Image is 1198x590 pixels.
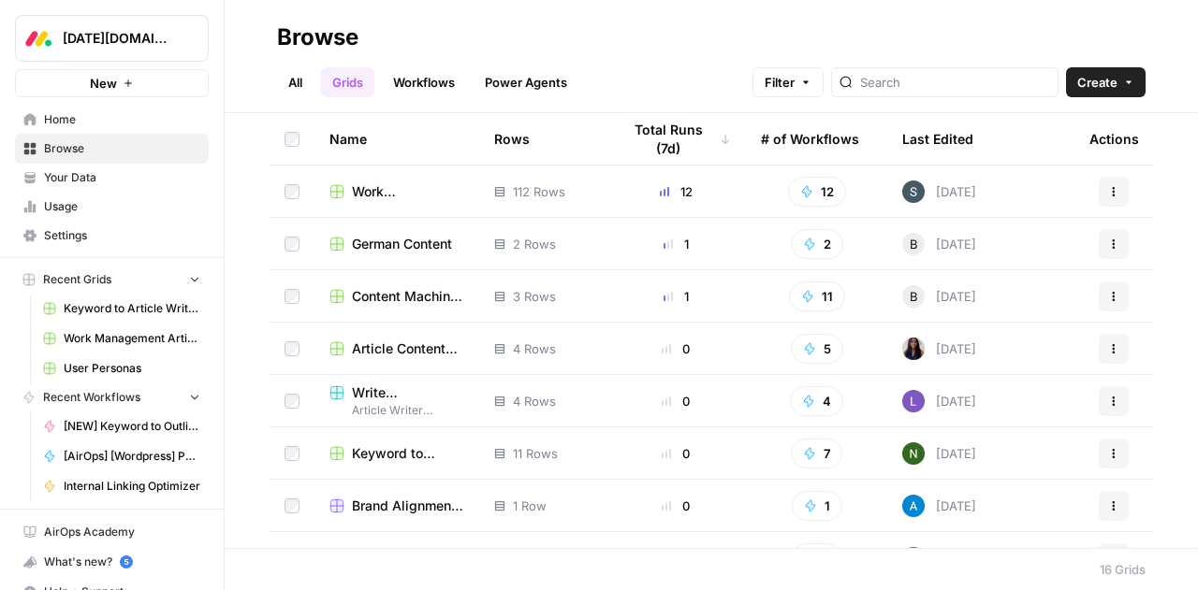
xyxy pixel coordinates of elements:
a: Keyword to Article Writer Grid [35,294,209,324]
a: Keyword to Article Writer Grid [329,444,464,463]
a: [AirOps] [Wordpress] Publish Cornerstone Post [35,441,209,471]
button: Workspace: Monday.com [15,15,209,62]
a: Home [15,105,209,135]
button: 2 [791,229,843,259]
span: [AirOps] [Wordpress] Publish Cornerstone Post [64,448,200,465]
span: Create [1077,73,1118,92]
a: Article Content Refresh [329,339,464,358]
a: All [277,67,314,97]
a: Workflows [382,67,466,97]
img: Monday.com Logo [22,22,55,55]
span: Settings [44,227,200,244]
a: 5 [120,555,133,568]
button: 5 [791,334,843,364]
span: Keyword to Article Writer Grid [64,300,200,317]
span: 11 Rows [513,444,558,463]
span: Browse [44,140,200,157]
div: Browse [277,22,358,52]
span: Keyword to Article Writer Grid [352,444,464,463]
a: AirOps Academy [15,517,209,547]
span: Recent Workflows [43,389,140,406]
span: B [910,235,918,253]
button: Create [1066,67,1146,97]
span: Internal Linking Optimizer [64,478,200,495]
span: 1 Row [513,496,547,515]
span: 4 Rows [513,339,556,358]
span: New [90,74,117,93]
span: AirOps Academy [44,524,200,540]
a: Work Management Article Grid [329,182,464,201]
a: User Personas [35,353,209,383]
div: 0 [621,496,731,515]
span: User Personas [64,360,200,377]
button: 7 [791,439,842,468]
div: Rows [494,113,530,165]
a: Power Agents [474,67,578,97]
span: 4 Rows [513,392,556,410]
div: [DATE] [902,495,976,517]
span: [NEW] Keyword to Outline [64,418,200,435]
img: g4o9tbhziz0738ibrok3k9f5ina6 [902,442,925,465]
button: 11 [789,281,845,311]
span: Filter [765,73,795,92]
div: 1 [621,287,731,306]
img: rn7sh892ioif0lo51687sih9ndqw [902,390,925,412]
button: 1 [792,543,842,573]
div: 12 [621,182,731,201]
span: Home [44,111,200,128]
text: 5 [124,557,128,567]
span: Content Machine / User Persona Content [352,287,464,306]
div: Last Edited [902,113,973,165]
div: 0 [621,444,731,463]
span: Article Writer Workflows [329,402,464,419]
a: Browse [15,134,209,164]
span: Usage [44,198,200,215]
div: Name [329,113,464,165]
div: 16 Grids [1100,560,1146,579]
a: Brand Alignment Analyzer [329,496,464,515]
div: [DATE] [902,338,976,360]
input: Search [860,73,1050,92]
div: [DATE] [902,547,976,569]
a: Work Management Article Grid [35,324,209,353]
div: 1 [621,235,731,253]
img: o3cqybgnmipr355j8nz4zpq1mc6x [902,547,925,569]
span: Work Management Article Grid [64,330,200,347]
button: New [15,69,209,97]
button: Filter [752,67,824,97]
button: What's new? 5 [15,547,209,577]
span: Write Informational Articles [352,383,464,402]
img: rox323kbkgutb4wcij4krxobkpon [902,338,925,360]
a: German Content [329,235,464,253]
a: Write Informational ArticlesArticle Writer Workflows [329,383,464,419]
button: 4 [790,386,843,416]
span: 112 Rows [513,182,565,201]
div: What's new? [16,548,208,576]
div: [DATE] [902,285,976,308]
div: 0 [621,339,731,358]
img: o3cqybgnmipr355j8nz4zpq1mc6x [902,495,925,517]
div: [DATE] [902,390,976,412]
span: Recent Grids [43,271,111,288]
span: German Content [352,235,452,253]
a: Your Data [15,163,209,193]
a: Usage [15,192,209,222]
div: [DATE] [902,442,976,465]
button: 12 [788,177,846,207]
a: Internal Linking Optimizer [35,471,209,501]
span: Article Content Refresh [352,339,464,358]
div: [DATE] [902,233,976,255]
a: Content Machine / User Persona Content [329,287,464,306]
a: [NEW] Keyword to Outline [35,411,209,441]
span: Brand Alignment Analyzer [352,496,464,515]
div: Total Runs (7d) [621,113,731,165]
span: 3 Rows [513,287,556,306]
span: Your Data [44,169,200,186]
button: 1 [792,491,842,521]
a: Settings [15,221,209,251]
img: ygk961fcslvh5xk8o91lvmgczoho [902,180,925,203]
div: [DATE] [902,180,976,203]
button: Recent Workflows [15,383,209,411]
span: B [910,287,918,306]
div: # of Workflows [761,113,859,165]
